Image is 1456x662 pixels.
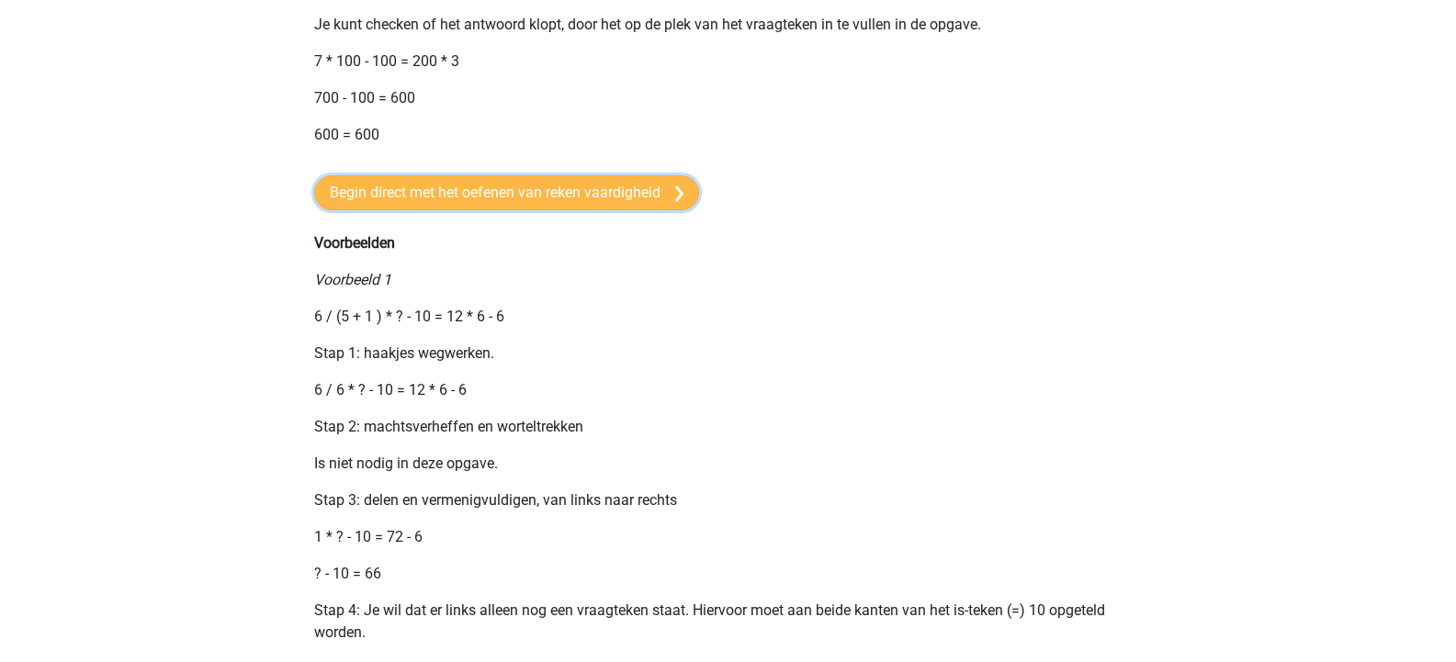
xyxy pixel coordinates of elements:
[314,416,1143,438] p: Stap 2: machtsverheffen en worteltrekken
[314,234,395,252] b: Voorbeelden
[314,600,1143,644] p: Stap 4: Je wil dat er links alleen nog een vraagteken staat. Hiervoor moet aan beide kanten van h...
[314,124,1143,146] p: 600 = 600
[314,342,1143,365] p: Stap 1: haakjes wegwerken.
[314,563,1143,585] p: ? - 10 = 66
[314,50,1143,73] p: 7 * 100 - 100 = 200 * 3
[314,14,1143,36] p: Je kunt checken of het antwoord klopt, door het op de plek van het vraagteken in te vullen in de ...
[314,489,1143,511] p: Stap 3: delen en vermenigvuldigen, van links naar rechts
[314,453,1143,475] p: Is niet nodig in deze opgave.
[675,185,683,202] img: arrow-right.e5bd35279c78.svg
[314,379,1143,401] p: 6 / 6 * ? - 10 = 12 * 6 - 6
[314,306,1143,328] p: 6 / (5 + 1 ) * ? - 10 = 12 * 6 - 6
[314,526,1143,548] p: 1 * ? - 10 = 72 - 6
[314,175,699,210] a: Begin direct met het oefenen van reken vaardigheid
[314,87,1143,109] p: 700 - 100 = 600
[314,271,391,288] i: Voorbeeld 1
